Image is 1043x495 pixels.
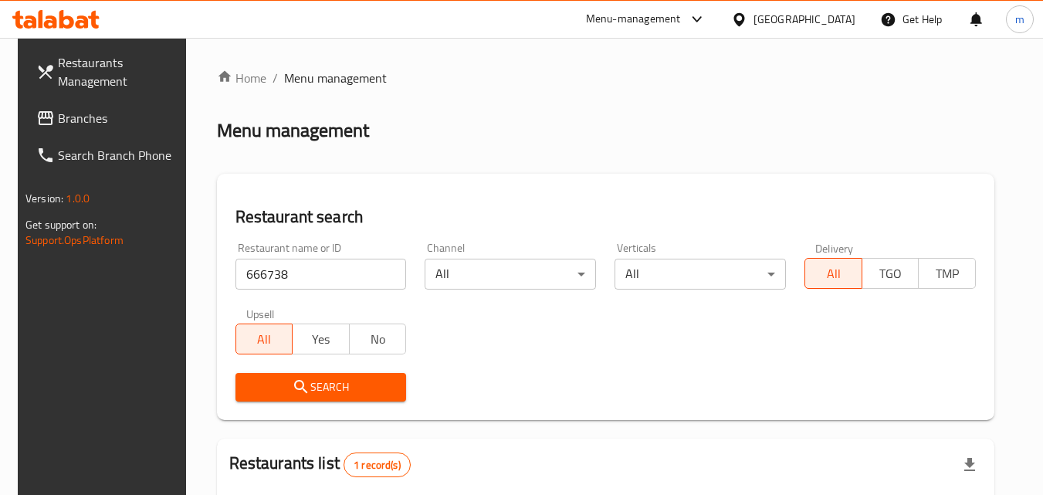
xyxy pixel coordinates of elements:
button: TGO [862,258,919,289]
button: All [804,258,862,289]
span: Version: [25,188,63,209]
li: / [273,69,278,87]
span: 1 record(s) [344,458,410,473]
button: Yes [292,324,350,354]
span: All [811,263,856,285]
span: Yes [299,328,344,351]
div: [GEOGRAPHIC_DATA] [753,11,855,28]
span: No [356,328,401,351]
h2: Restaurants list [229,452,411,477]
a: Search Branch Phone [24,137,192,174]
a: Support.OpsPlatform [25,230,124,250]
span: Get support on: [25,215,97,235]
span: TMP [925,263,970,285]
label: Upsell [246,308,275,319]
span: All [242,328,287,351]
h2: Restaurant search [235,205,976,229]
span: Search [248,378,395,397]
span: Search Branch Phone [58,146,180,164]
h2: Menu management [217,118,369,143]
input: Search for restaurant name or ID.. [235,259,407,290]
div: Menu-management [586,10,681,29]
span: Branches [58,109,180,127]
div: Export file [951,446,988,483]
div: All [615,259,786,290]
a: Home [217,69,266,87]
span: Menu management [284,69,387,87]
a: Branches [24,100,192,137]
span: TGO [869,263,913,285]
div: Total records count [344,453,411,477]
button: All [235,324,293,354]
nav: breadcrumb [217,69,994,87]
span: m [1015,11,1024,28]
button: No [349,324,407,354]
span: 1.0.0 [66,188,90,209]
button: TMP [918,258,976,289]
span: Restaurants Management [58,53,180,90]
div: All [425,259,596,290]
label: Delivery [815,242,854,253]
a: Restaurants Management [24,44,192,100]
button: Search [235,373,407,402]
